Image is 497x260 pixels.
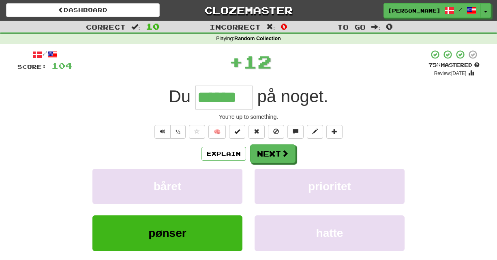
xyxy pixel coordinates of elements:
span: Du [169,87,191,106]
button: pønser [92,215,242,251]
span: : [131,24,140,30]
button: prioritet [255,169,405,204]
span: : [266,24,275,30]
span: Score: [17,63,47,70]
span: pønser [148,227,186,239]
span: 12 [243,52,272,72]
button: Discuss sentence (alt+u) [287,125,304,139]
a: [PERSON_NAME] / [383,3,481,18]
span: [PERSON_NAME] [388,7,441,14]
span: hatte [316,227,343,239]
span: 0 [281,21,287,31]
span: Correct [86,23,126,31]
span: . [253,87,328,106]
span: 104 [51,60,72,71]
span: Incorrect [210,23,261,31]
button: Explain [201,147,246,161]
button: ½ [170,125,186,139]
a: Dashboard [6,3,160,17]
button: Favorite sentence (alt+f) [189,125,205,139]
span: 75 % [428,62,441,68]
button: Next [250,144,296,163]
button: Ignore sentence (alt+i) [268,125,284,139]
div: Mastered [428,62,480,69]
span: + [229,49,243,74]
span: på [257,87,276,106]
a: Clozemaster [172,3,326,17]
div: Text-to-speech controls [153,125,186,139]
span: : [371,24,380,30]
span: To go [337,23,366,31]
button: båret [92,169,242,204]
strong: Random Collection [234,36,281,41]
button: Set this sentence to 100% Mastered (alt+m) [229,125,245,139]
span: / [458,6,463,12]
button: 🧠 [208,125,226,139]
button: Edit sentence (alt+d) [307,125,323,139]
button: Reset to 0% Mastered (alt+r) [248,125,265,139]
span: 10 [146,21,160,31]
div: / [17,49,72,60]
span: noget [281,87,323,106]
button: Play sentence audio (ctl+space) [154,125,171,139]
span: prioritet [308,180,351,193]
button: Add to collection (alt+a) [326,125,343,139]
span: båret [154,180,181,193]
span: 0 [386,21,393,31]
button: hatte [255,215,405,251]
small: Review: [DATE] [434,71,467,76]
div: You're up to something. [17,113,480,121]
